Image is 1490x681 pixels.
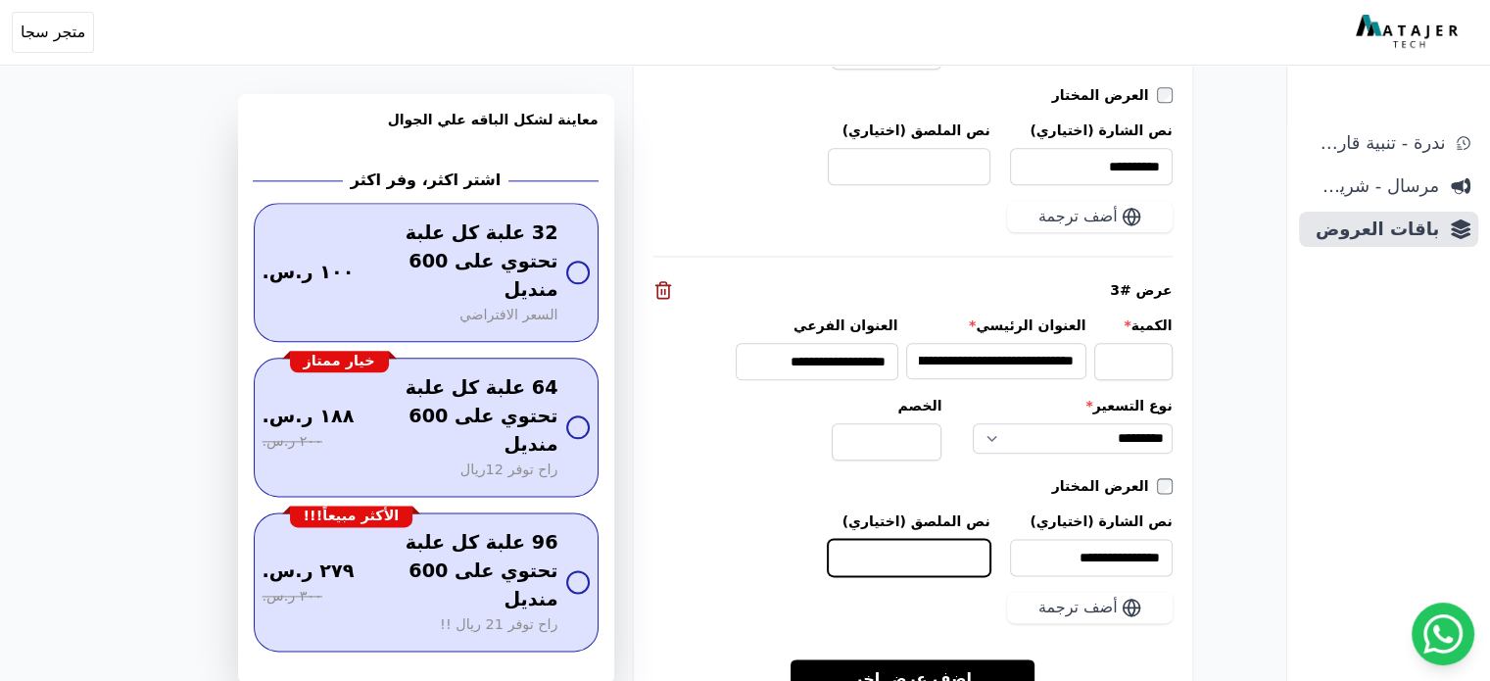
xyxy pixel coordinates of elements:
[290,506,413,527] div: الأكثر مبيعاً!!!
[254,110,599,153] h3: معاينة لشكل الباقه علي الجوال
[1307,216,1439,243] span: باقات العروض
[263,259,355,287] span: ١٠٠ ر.س.
[440,614,557,636] span: راح توفر 21 ريال !!
[369,374,557,459] span: 64 علبة كل علبة تحتوي على 600 منديل
[1307,129,1445,157] span: ندرة - تنبية قارب علي النفاذ
[906,316,1086,335] label: العنوان الرئيسي
[351,169,501,192] h2: اشتر اكثر، وفر اكثر
[263,403,355,431] span: ١٨٨ ر.س.
[263,586,322,608] span: ٣٠٠ ر.س.
[828,511,990,531] label: نص الملصق (اختياري)
[973,396,1172,415] label: نوع التسعير
[1038,596,1118,619] span: أضف ترجمة
[263,431,322,453] span: ٢٠٠ ر.س.
[1356,15,1463,50] img: MatajerTech Logo
[653,280,1173,300] div: عرض #3
[460,460,558,481] span: راح توفر 12ريال
[1052,476,1157,496] label: العرض المختار
[1010,511,1173,531] label: نص الشارة (اختياري)
[459,305,557,326] span: السعر الافتراضي
[369,219,557,304] span: 32 علبة كل علبة تحتوي على 600 منديل
[263,558,355,586] span: ٢٧٩ ر.س.
[736,316,898,335] label: العنوان الفرعي
[12,12,94,53] button: متجر سجا
[1094,316,1173,335] label: الكمية
[1052,85,1157,105] label: العرض المختار
[1038,205,1118,228] span: أضف ترجمة
[290,351,389,372] div: خيار ممتاز
[1007,592,1173,623] button: أضف ترجمة
[1307,172,1439,200] span: مرسال - شريط دعاية
[832,396,941,415] label: الخصم
[1007,201,1173,232] button: أضف ترجمة
[369,529,557,613] span: 96 علبة كل علبة تحتوي على 600 منديل
[21,21,85,44] span: متجر سجا
[1010,121,1173,140] label: نص الشارة (اختياري)
[828,121,990,140] label: نص الملصق (اختياري)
